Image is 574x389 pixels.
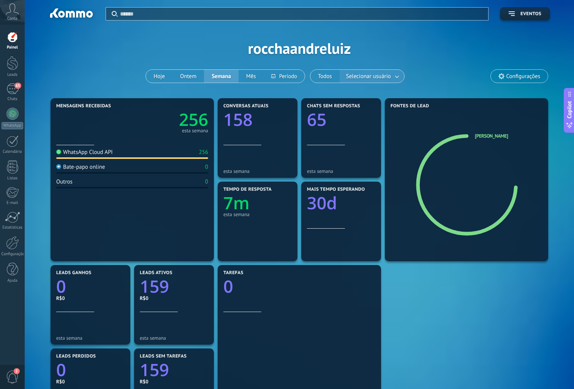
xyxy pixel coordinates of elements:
[140,295,208,301] div: R$0
[340,70,404,83] button: Selecionar usuário
[2,149,24,154] div: Calendário
[500,7,550,20] button: Eventos
[140,358,208,381] a: 159
[14,83,21,89] span: 65
[223,212,292,217] div: esta semana
[223,104,269,109] span: Conversas atuais
[2,201,24,205] div: E-mail
[310,70,340,83] button: Todos
[140,354,187,359] span: Leads sem tarefas
[205,163,208,171] div: 0
[56,178,73,185] div: Outros
[2,176,24,181] div: Listas
[2,252,24,257] div: Configurações
[307,104,360,109] span: Chats sem respostas
[140,378,208,385] div: R$0
[475,133,508,139] a: [PERSON_NAME]
[56,275,125,298] a: 0
[172,70,204,83] button: Ontem
[2,45,24,50] div: Painel
[307,191,337,215] text: 30d
[223,108,253,131] text: 158
[2,72,24,77] div: Leads
[2,225,24,230] div: Estatísticas
[566,101,573,119] span: Copilot
[56,358,125,381] a: 0
[140,358,169,381] text: 159
[140,335,208,341] div: esta semana
[223,187,272,192] span: Tempo de resposta
[307,191,375,215] a: 30d
[506,73,540,80] span: Configurações
[223,168,292,174] div: esta semana
[7,16,17,21] span: Conta
[223,275,233,298] text: 0
[56,149,113,156] div: WhatsApp Cloud API
[2,278,24,283] div: Ajuda
[345,71,392,82] span: Selecionar usuário
[56,295,125,301] div: R$0
[223,191,250,215] text: 7m
[204,70,239,83] button: Semana
[146,70,172,83] button: Hoje
[182,129,208,133] div: esta semana
[239,70,264,83] button: Mês
[56,335,125,341] div: esta semana
[56,358,66,381] text: 0
[179,108,208,131] text: 256
[2,97,24,102] div: Chats
[56,270,92,276] span: Leads ganhos
[223,275,375,298] a: 0
[520,11,541,17] span: Eventos
[56,378,125,385] div: R$0
[307,108,326,131] text: 65
[307,168,375,174] div: esta semana
[199,149,208,156] div: 256
[56,163,105,171] div: Bate-papo online
[264,70,305,83] button: Período
[56,149,61,154] img: WhatsApp Cloud API
[14,368,20,374] span: 2
[56,275,66,298] text: 0
[307,187,365,192] span: Mais tempo esperando
[205,178,208,185] div: 0
[132,108,208,131] a: 256
[56,354,96,359] span: Leads perdidos
[223,270,244,276] span: Tarefas
[391,104,429,109] span: Fontes de lead
[140,275,208,298] a: 159
[140,270,172,276] span: Leads ativos
[56,104,111,109] span: Mensagens recebidas
[140,275,169,298] text: 159
[56,164,61,169] img: Bate-papo online
[2,122,23,129] div: WhatsApp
